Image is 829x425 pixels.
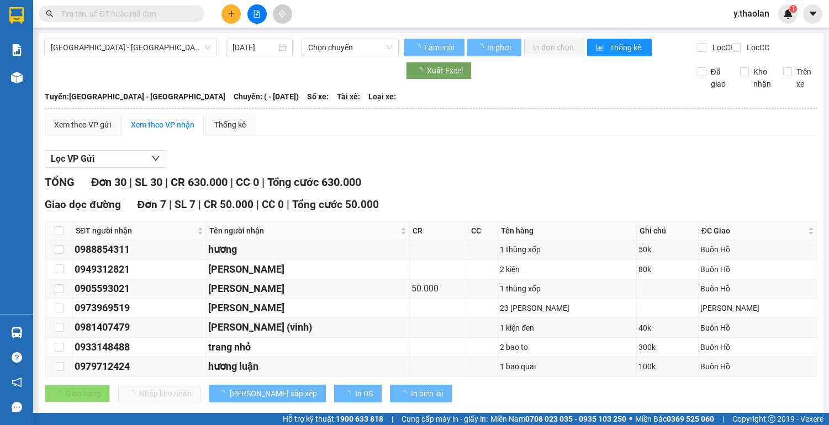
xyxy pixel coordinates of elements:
span: | [165,176,168,189]
button: [PERSON_NAME] sắp xếp [209,385,326,402]
div: Buôn Hồ [700,360,815,373]
span: Loại xe: [368,91,396,103]
button: bar-chartThống kê [587,39,652,56]
button: Giao hàng [45,385,110,402]
img: warehouse-icon [11,72,23,83]
div: [PERSON_NAME] (vinh) [208,320,408,335]
span: CR 630.000 [171,176,228,189]
span: In biên lai [411,387,443,400]
button: In phơi [467,39,521,56]
div: 1 bao quai [500,360,635,373]
td: hoàng vân [207,299,410,318]
strong: 0708 023 035 - 0935 103 250 [525,415,626,423]
button: Làm mới [404,39,464,56]
div: 0973969519 [75,300,204,316]
span: Tên người nhận [209,225,398,237]
span: Tổng cước 630.000 [267,176,361,189]
span: y.thaolan [725,7,778,20]
span: caret-down [808,9,818,19]
div: Thống kê [214,119,246,131]
div: 300k [638,341,696,353]
span: Lọc CR [708,41,737,54]
span: CC 0 [262,198,284,211]
div: Xem theo VP nhận [131,119,194,131]
div: 0979712424 [75,359,204,374]
span: Đơn 7 [138,198,167,211]
span: loading [415,67,427,75]
div: 0988854311 [75,242,204,257]
span: loading [399,390,411,397]
td: hương luận [207,357,410,376]
td: quốc dũng [207,279,410,299]
img: icon-new-feature [783,9,793,19]
span: loading [413,44,423,51]
span: ⚪️ [629,417,632,421]
span: Đã giao [706,66,732,90]
span: loading [476,44,485,51]
button: In đơn chọn [524,39,584,56]
span: Thống kê [610,41,643,54]
span: | [198,198,201,211]
span: | [129,176,132,189]
div: Buôn Hồ [700,243,815,256]
button: file-add [247,4,267,24]
span: | [392,413,393,425]
div: [PERSON_NAME] [700,302,815,314]
div: 1 thùng xốp [500,283,635,295]
span: loading [343,390,355,397]
div: hương [208,242,408,257]
span: Tài xế: [337,91,360,103]
span: CC 0 [236,176,259,189]
span: SL 7 [175,198,196,211]
button: Nhập kho nhận [118,385,200,402]
div: 40k [638,322,696,334]
input: Tìm tên, số ĐT hoặc mã đơn [61,8,191,20]
td: trang nhỏ [207,338,410,357]
img: logo-vxr [9,7,24,24]
sup: 1 [789,5,797,13]
td: 0988854311 [73,240,207,259]
strong: 1900 633 818 [336,415,383,423]
div: Xem theo VP gửi [54,119,111,131]
div: Buôn Hồ [700,263,815,275]
button: aim [273,4,292,24]
button: Xuất Excel [406,62,472,79]
div: [PERSON_NAME] [208,300,408,316]
span: notification [12,377,22,387]
div: 0905593021 [75,281,204,296]
span: Miền Nam [490,413,626,425]
td: hương [207,240,410,259]
span: Giao dọc đường [45,198,121,211]
td: 0949312821 [73,260,207,279]
span: Trên xe [792,66,818,90]
div: 23 [PERSON_NAME] [500,302,635,314]
span: Chuyến: ( - [DATE]) [234,91,299,103]
span: down [151,154,160,163]
div: trang nhỏ [208,339,408,355]
span: Tổng cước 50.000 [292,198,379,211]
img: warehouse-icon [11,327,23,338]
span: SL 30 [135,176,162,189]
button: caret-down [803,4,822,24]
span: Cung cấp máy in - giấy in: [402,413,488,425]
span: bar-chart [596,44,605,52]
span: Lọc CC [742,41,771,54]
img: solution-icon [11,44,23,56]
button: In biên lai [390,385,452,402]
div: Buôn Hồ [700,283,815,295]
span: file-add [253,10,261,18]
span: plus [228,10,235,18]
button: Lọc VP Gửi [45,150,166,168]
div: Buôn Hồ [700,322,815,334]
td: 0979712424 [73,357,207,376]
span: 1 [791,5,795,13]
span: message [12,402,22,412]
span: Sài Gòn - Đắk Lắk [51,39,210,56]
th: Ghi chú [637,222,698,240]
span: In phơi [487,41,513,54]
span: copyright [768,415,775,423]
span: aim [278,10,286,18]
div: 50.000 [411,281,466,295]
th: Tên hàng [498,222,637,240]
span: Hỗ trợ kỹ thuật: [283,413,383,425]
